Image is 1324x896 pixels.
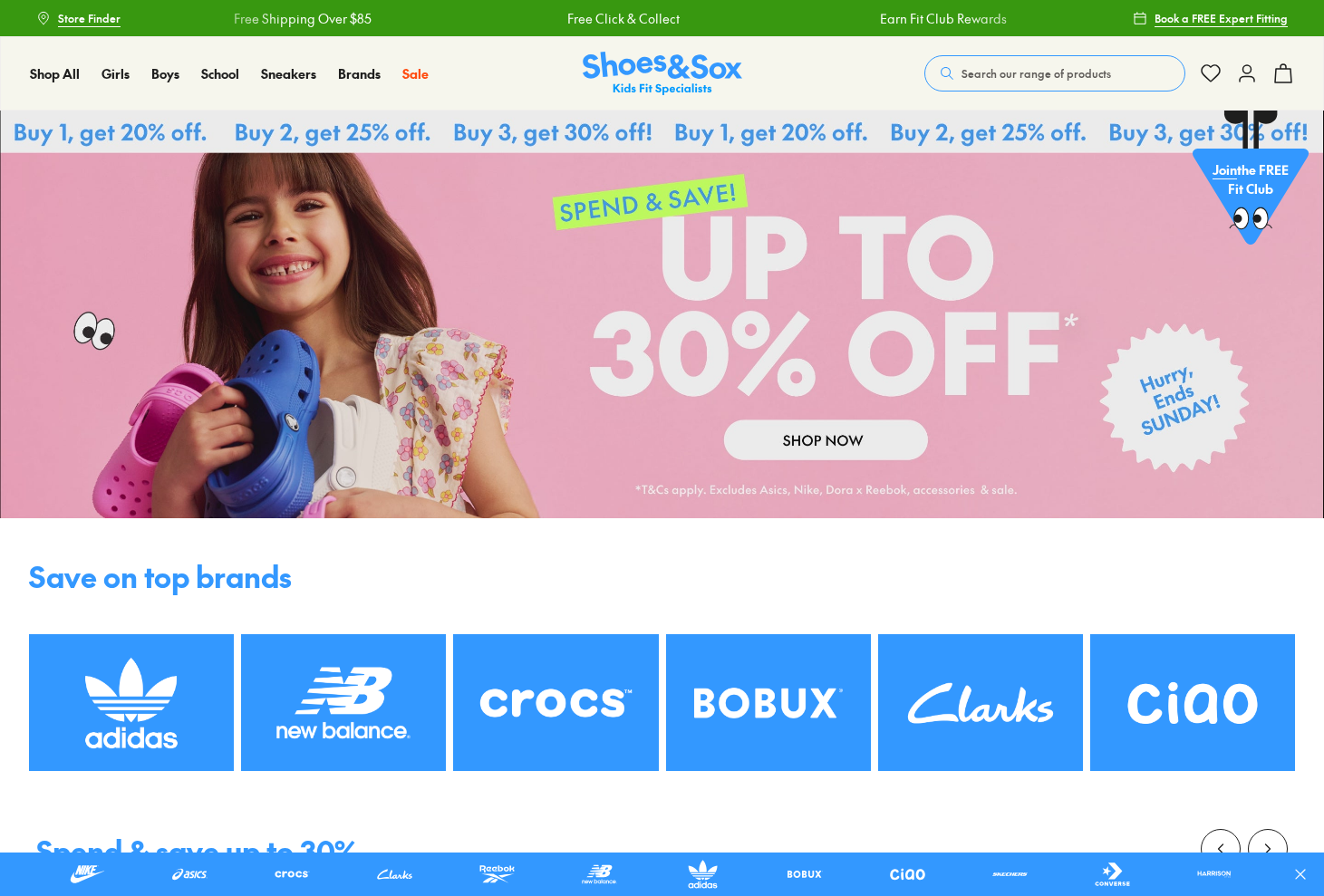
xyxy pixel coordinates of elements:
[151,64,179,82] span: Boys
[878,634,1083,771] img: SNS_WEBASSETS_1280x984__Brand_10_3912ae85-fb3d-449b-b156-b817166d013b.png
[261,64,316,82] span: Sneakers
[402,64,429,82] span: Sale
[453,634,658,771] img: SNS_WEBASSETS_1280x984__Brand_6_32476e78-ec93-4883-851d-7486025e12b2.png
[151,64,179,83] a: Boys
[666,634,871,771] img: SNS_WEBASSETS_1280x984__Brand_9_e161dee9-03f0-4e35-815c-843dea00f972.png
[338,64,381,83] a: Brands
[877,9,1004,28] a: Earn Fit Club Rewards
[402,64,429,83] a: Sale
[338,64,381,82] span: Brands
[583,52,742,96] a: Shoes & Sox
[1155,10,1288,26] span: Book a FREE Expert Fitting
[201,64,239,83] a: School
[1090,634,1295,771] img: SNS_WEBASSETS_1280x984__Brand_11_42afe9cd-2f1f-4080-b932-0c5a1492f76f.png
[924,55,1185,92] button: Search our range of products
[101,64,130,82] span: Girls
[30,64,80,82] span: Shop All
[962,65,1111,82] span: Search our range of products
[1193,146,1309,213] p: the FREE Fit Club
[1213,160,1237,178] span: Join
[36,836,357,865] div: Spend & save up to 30%
[29,634,234,771] img: SNS_WEBASSETS_1280x984__Brand_7_4d3d8e03-a91f-4015-a35e-fabdd5f06b27.png
[1193,110,1309,255] a: Jointhe FREE Fit Club
[36,2,121,34] a: Store Finder
[30,64,80,83] a: Shop All
[261,64,316,83] a: Sneakers
[101,64,130,83] a: Girls
[241,634,446,771] img: SNS_WEBASSETS_1280x984__Brand_8_072687a1-6812-4536-84da-40bdad0e27d7.png
[564,9,676,28] a: Free Click & Collect
[583,52,742,96] img: SNS_Logo_Responsive.svg
[58,10,121,26] span: Store Finder
[201,64,239,82] span: School
[1133,2,1288,34] a: Book a FREE Expert Fitting
[231,9,369,28] a: Free Shipping Over $85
